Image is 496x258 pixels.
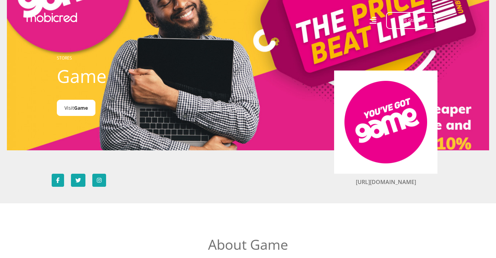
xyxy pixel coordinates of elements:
h2: About Game [122,236,374,253]
a: VisitGame [57,100,95,116]
img: Game [344,81,427,163]
a: Follow Game on Twitter [71,174,85,187]
a: Follow Game on Facebook [52,174,64,187]
img: Mobicred [25,12,77,22]
a: [URL][DOMAIN_NAME] [356,178,416,186]
a: Follow Game on Instagram [92,174,106,187]
h1: Game [57,65,210,87]
span: Game [74,105,88,111]
a: Help [450,16,463,25]
a: STORES [57,55,72,61]
button: Get Started [386,12,436,29]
